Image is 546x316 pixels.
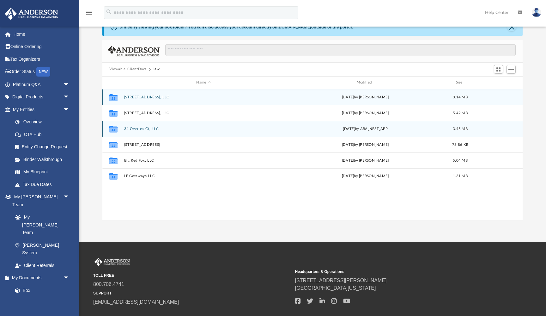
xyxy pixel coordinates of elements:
div: id [476,80,520,85]
span: 5.04 MB [453,158,468,162]
button: Add [507,65,516,74]
button: Viewable-ClientDocs [109,66,147,72]
a: Entity Change Request [9,141,79,153]
span: 78.86 KB [452,143,468,146]
div: [DATE] by [PERSON_NAME] [286,110,445,116]
a: Box [9,284,73,297]
a: Platinum Q&Aarrow_drop_down [4,78,79,91]
div: id [105,80,121,85]
small: TOLL FREE [93,273,291,278]
a: [STREET_ADDRESS][PERSON_NAME] [295,278,387,283]
small: Headquarters & Operations [295,269,493,275]
div: [DATE] by [PERSON_NAME] [286,94,445,100]
span: 3.45 MB [453,127,468,130]
span: arrow_drop_down [63,91,76,104]
span: arrow_drop_down [63,272,76,285]
button: Switch to Grid View [494,65,503,74]
a: Digital Productsarrow_drop_down [4,91,79,103]
i: menu [85,9,93,16]
div: NEW [36,67,50,77]
div: by ABA_NEST_APP [286,126,445,132]
a: My [PERSON_NAME] Team [9,211,73,239]
span: 5.42 MB [453,111,468,115]
a: My Documentsarrow_drop_down [4,272,76,284]
span: 1.31 MB [453,174,468,178]
small: SUPPORT [93,290,291,296]
button: Big Red Fox, LLC [124,158,283,163]
div: [DATE] by [PERSON_NAME] [286,173,445,179]
button: 34 Overlea Ct, LLC [124,127,283,131]
a: Overview [9,116,79,128]
a: Online Ordering [4,40,79,53]
div: grid [102,89,523,220]
img: Anderson Advisors Platinum Portal [93,258,131,266]
span: arrow_drop_down [63,78,76,91]
a: Home [4,28,79,40]
img: User Pic [532,8,541,17]
a: My [PERSON_NAME] Teamarrow_drop_down [4,191,76,211]
img: Anderson Advisors Platinum Portal [3,8,60,20]
a: My Blueprint [9,166,76,178]
a: 800.706.4741 [93,282,124,287]
button: Close [507,22,516,31]
div: [DATE] by [PERSON_NAME] [286,142,445,147]
a: My Entitiesarrow_drop_down [4,103,79,116]
a: [PERSON_NAME] System [9,239,76,259]
a: menu [85,12,93,16]
div: Name [124,80,283,85]
a: Order StatusNEW [4,65,79,78]
a: [EMAIL_ADDRESS][DOMAIN_NAME] [93,299,179,305]
button: [STREET_ADDRESS], LLC [124,111,283,115]
span: arrow_drop_down [63,103,76,116]
button: [STREET_ADDRESS] [124,143,283,147]
div: Difficulty viewing your box folder? You can also access your account directly on outside of the p... [119,24,353,30]
div: Modified [286,80,445,85]
a: [GEOGRAPHIC_DATA][US_STATE] [295,285,376,291]
a: Client Referrals [9,259,76,272]
button: Law [153,66,160,72]
div: Size [447,80,473,85]
div: [DATE] by [PERSON_NAME] [286,158,445,163]
span: 3.14 MB [453,95,468,99]
button: [STREET_ADDRESS], LLC [124,95,283,99]
a: Binder Walkthrough [9,153,79,166]
input: Search files and folders [165,44,516,56]
i: search [106,9,112,15]
a: Tax Organizers [4,53,79,65]
a: CTA Hub [9,128,79,141]
span: arrow_drop_down [63,191,76,204]
a: Tax Due Dates [9,178,79,191]
span: [DATE] [343,127,355,130]
a: [DOMAIN_NAME] [277,24,311,29]
button: LF Getaways LLC [124,174,283,178]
